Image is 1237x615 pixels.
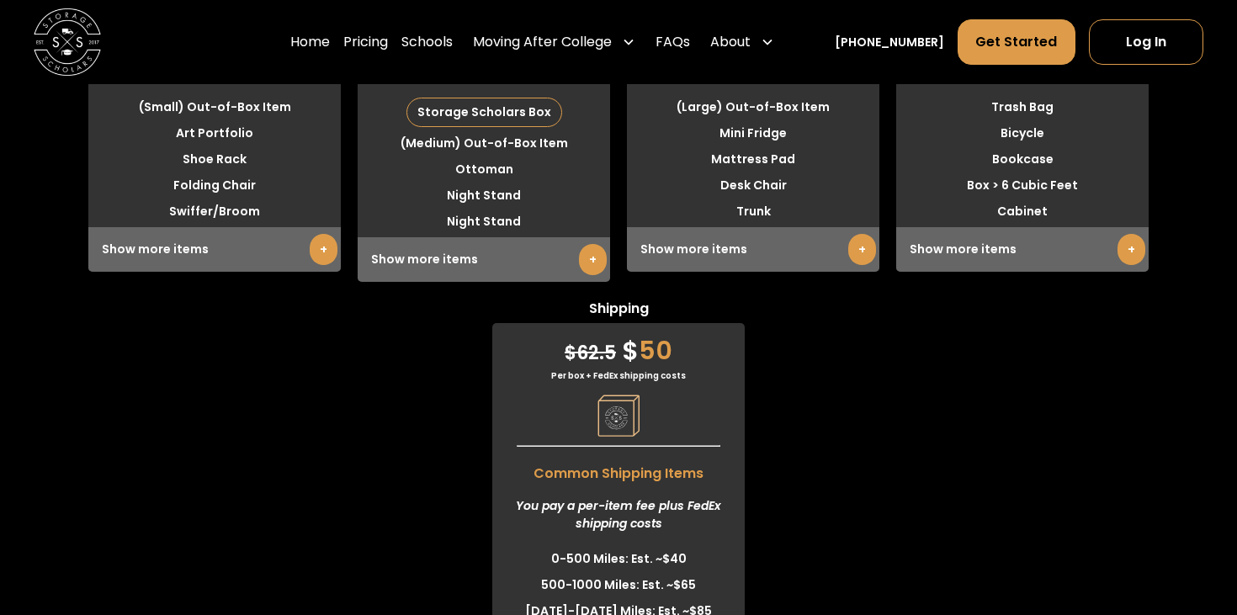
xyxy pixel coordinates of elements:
[627,172,879,199] li: Desk Chair
[1089,19,1203,65] a: Log In
[407,98,561,126] div: Storage Scholars Box
[627,199,879,225] li: Trunk
[627,94,879,120] li: (Large) Out-of-Box Item
[565,340,576,366] span: $
[492,455,745,484] span: Common Shipping Items
[358,237,610,282] div: Show more items
[88,172,341,199] li: Folding Chair
[88,94,341,120] li: (Small) Out-of-Box Item
[896,94,1149,120] li: Trash Bag
[34,8,101,76] a: home
[565,340,616,366] span: 62.5
[88,146,341,172] li: Shoe Rack
[710,32,751,52] div: About
[358,183,610,209] li: Night Stand
[88,199,341,225] li: Swiffer/Broom
[896,120,1149,146] li: Bicycle
[848,234,876,265] a: +
[492,299,745,323] span: Shipping
[597,395,640,437] img: Pricing Category Icon
[401,19,453,66] a: Schools
[656,19,690,66] a: FAQs
[343,19,388,66] a: Pricing
[88,227,341,272] div: Show more items
[358,156,610,183] li: Ottoman
[492,572,745,598] li: 500-1000 Miles: Est. ~$65
[835,34,944,51] a: [PHONE_NUMBER]
[622,332,639,368] span: $
[627,227,879,272] div: Show more items
[492,369,745,382] div: Per box + FedEx shipping costs
[958,19,1075,65] a: Get Started
[492,546,745,572] li: 0-500 Miles: Est. ~$40
[703,19,781,66] div: About
[627,120,879,146] li: Mini Fridge
[579,244,607,275] a: +
[896,227,1149,272] div: Show more items
[473,32,612,52] div: Moving After College
[896,199,1149,225] li: Cabinet
[310,234,337,265] a: +
[492,323,745,369] div: 50
[896,146,1149,172] li: Bookcase
[88,120,341,146] li: Art Portfolio
[34,8,101,76] img: Storage Scholars main logo
[896,172,1149,199] li: Box > 6 Cubic Feet
[290,19,330,66] a: Home
[627,146,879,172] li: Mattress Pad
[492,484,745,546] div: You pay a per-item fee plus FedEx shipping costs
[358,130,610,156] li: (Medium) Out-of-Box Item
[466,19,642,66] div: Moving After College
[358,209,610,235] li: Night Stand
[1118,234,1145,265] a: +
